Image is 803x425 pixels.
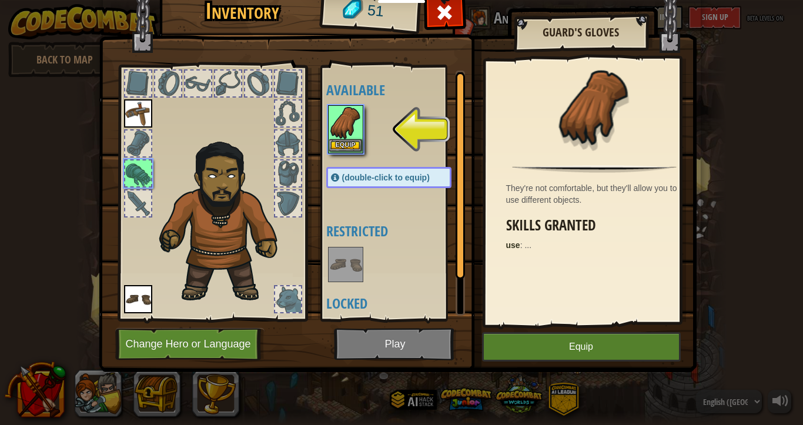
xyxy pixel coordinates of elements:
[506,240,520,250] strong: use
[329,106,362,139] img: portrait.png
[482,332,681,362] button: Equip
[115,328,265,360] button: Change Hero or Language
[524,240,531,250] span: ...
[556,69,633,145] img: portrait.png
[506,217,688,233] h3: Skills Granted
[326,223,475,239] h4: Restricted
[124,285,152,313] img: portrait.png
[512,165,677,173] img: hr.png
[526,26,636,39] h2: Guard's Gloves
[153,133,297,304] img: duelist_hair.png
[506,182,688,206] div: They're not comfortable, but they'll allow you to use different objects.
[329,139,362,152] button: Equip
[329,248,362,281] img: portrait.png
[520,240,525,250] span: :
[326,82,475,98] h4: Available
[124,99,152,128] img: portrait.png
[342,173,430,182] span: (double-click to equip)
[326,296,475,311] h4: Locked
